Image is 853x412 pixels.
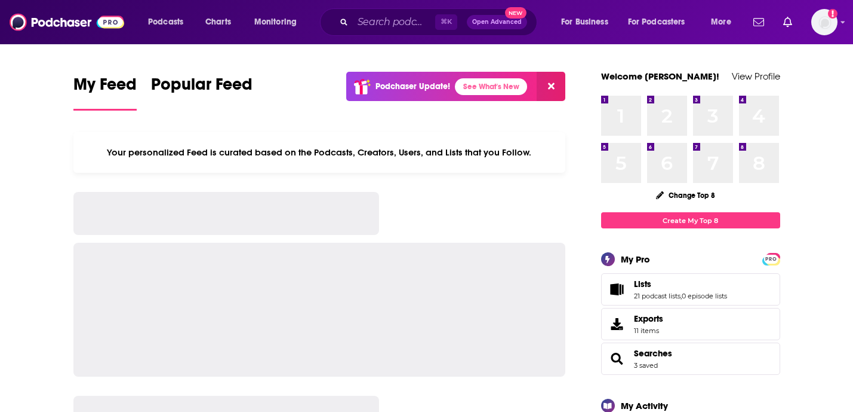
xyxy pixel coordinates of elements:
a: Exports [601,308,780,340]
span: , [680,292,682,300]
a: PRO [764,254,778,263]
button: open menu [703,13,746,32]
span: Searches [601,343,780,375]
a: 3 saved [634,361,658,370]
a: Searches [605,350,629,367]
button: open menu [620,13,703,32]
a: Searches [634,348,672,359]
span: Open Advanced [472,19,522,25]
a: Lists [605,281,629,298]
a: Popular Feed [151,74,252,111]
a: View Profile [732,71,780,82]
a: Welcome [PERSON_NAME]! [601,71,719,82]
span: New [505,7,526,19]
a: See What's New [455,78,527,95]
span: Monitoring [254,14,297,30]
button: Show profile menu [811,9,837,35]
div: My Activity [621,400,668,411]
span: For Business [561,14,608,30]
span: Lists [601,273,780,306]
button: open menu [246,13,312,32]
a: Show notifications dropdown [778,12,797,32]
span: Exports [634,313,663,324]
div: My Pro [621,254,650,265]
button: Open AdvancedNew [467,15,527,29]
a: Lists [634,279,727,289]
span: Exports [605,316,629,332]
svg: Add a profile image [828,9,837,19]
button: Change Top 8 [649,188,723,203]
span: Logged in as megcassidy [811,9,837,35]
span: My Feed [73,74,137,102]
span: For Podcasters [628,14,685,30]
img: User Profile [811,9,837,35]
span: ⌘ K [435,14,457,30]
a: 21 podcast lists [634,292,680,300]
span: Podcasts [148,14,183,30]
input: Search podcasts, credits, & more... [353,13,435,32]
div: Search podcasts, credits, & more... [331,8,549,36]
div: Your personalized Feed is curated based on the Podcasts, Creators, Users, and Lists that you Follow. [73,132,566,173]
span: Popular Feed [151,74,252,102]
button: open menu [553,13,623,32]
span: 11 items [634,326,663,335]
span: More [711,14,731,30]
a: Show notifications dropdown [749,12,769,32]
img: Podchaser - Follow, Share and Rate Podcasts [10,11,124,33]
a: Charts [198,13,238,32]
a: 0 episode lists [682,292,727,300]
a: My Feed [73,74,137,111]
a: Create My Top 8 [601,212,780,228]
p: Podchaser Update! [375,81,450,91]
span: Charts [205,14,231,30]
button: open menu [140,13,199,32]
span: Lists [634,279,651,289]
